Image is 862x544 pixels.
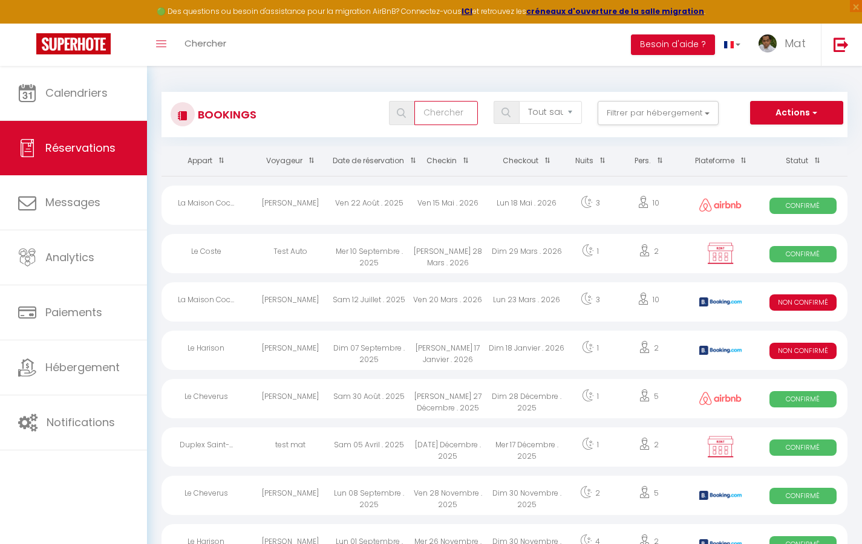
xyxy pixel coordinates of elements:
[36,33,111,54] img: Super Booking
[175,24,235,66] a: Chercher
[683,146,759,176] th: Sort by channel
[162,146,250,176] th: Sort by rentals
[330,146,408,176] th: Sort by booking date
[184,37,226,50] span: Chercher
[47,415,115,430] span: Notifications
[614,146,682,176] th: Sort by people
[10,5,46,41] button: Ouvrir le widget de chat LiveChat
[45,140,116,155] span: Réservations
[488,146,566,176] th: Sort by checkout
[250,146,329,176] th: Sort by guest
[598,101,719,125] button: Filtrer par hébergement
[45,360,120,375] span: Hébergement
[526,6,704,16] a: créneaux d'ouverture de la salle migration
[45,305,102,320] span: Paiements
[45,195,100,210] span: Messages
[785,36,806,51] span: Mat
[462,6,472,16] a: ICI
[195,101,256,128] h3: Bookings
[749,24,821,66] a: ... Mat
[45,85,108,100] span: Calendriers
[759,146,847,176] th: Sort by status
[750,101,843,125] button: Actions
[631,34,715,55] button: Besoin d'aide ?
[414,101,477,125] input: Chercher
[759,34,777,53] img: ...
[45,250,94,265] span: Analytics
[834,37,849,52] img: logout
[408,146,487,176] th: Sort by checkin
[566,146,614,176] th: Sort by nights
